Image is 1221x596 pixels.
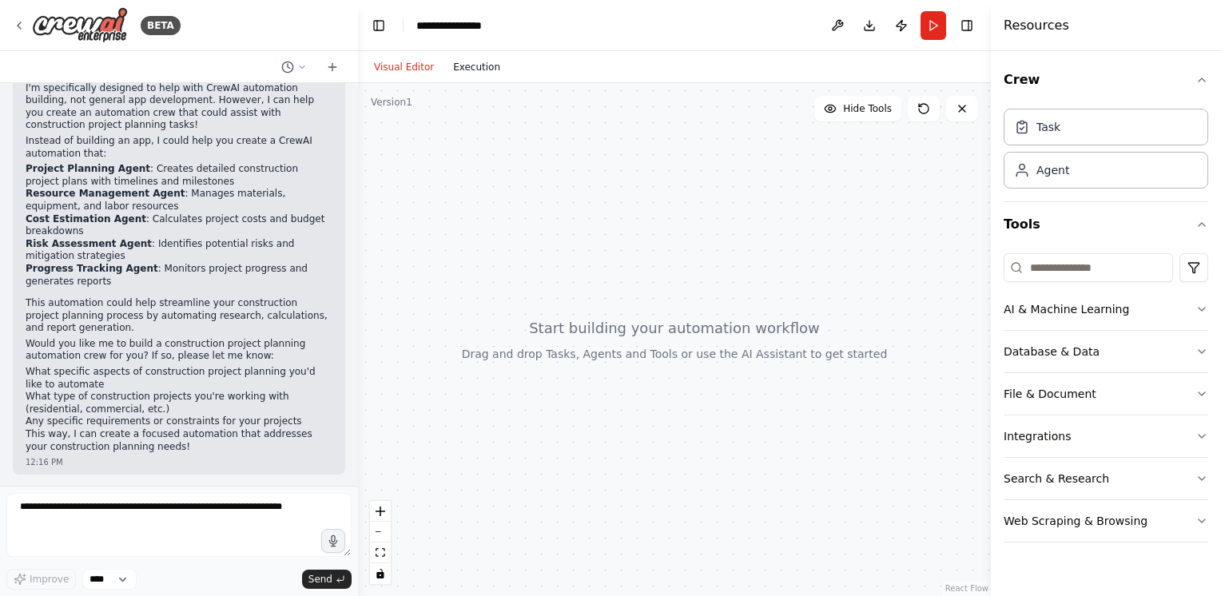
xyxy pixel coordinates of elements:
button: zoom in [370,501,391,522]
strong: Risk Assessment Agent [26,238,152,249]
div: Crew [1004,102,1208,201]
li: : Monitors project progress and generates reports [26,263,332,288]
span: Improve [30,573,69,586]
button: Web Scraping & Browsing [1004,500,1208,542]
button: Integrations [1004,415,1208,457]
li: What type of construction projects you're working with (residential, commercial, etc.) [26,391,332,415]
p: I'm specifically designed to help with CrewAI automation building, not general app development. H... [26,82,332,132]
button: AI & Machine Learning [1004,288,1208,330]
button: Hide right sidebar [956,14,978,37]
p: Would you like me to build a construction project planning automation crew for you? If so, please... [26,338,332,363]
p: This automation could help streamline your construction project planning process by automating re... [26,297,332,335]
div: Task [1036,119,1060,135]
button: Switch to previous chat [275,58,313,77]
button: Hide Tools [814,96,901,121]
div: Version 1 [371,96,412,109]
button: Start a new chat [320,58,345,77]
span: Send [308,573,332,586]
button: Tools [1004,202,1208,247]
p: Instead of building an app, I could help you create a CrewAI automation that: [26,135,332,160]
nav: breadcrumb [416,18,496,34]
button: fit view [370,542,391,563]
button: Hide left sidebar [368,14,390,37]
div: React Flow controls [370,501,391,584]
strong: Progress Tracking Agent [26,263,158,274]
div: Agent [1036,162,1069,178]
li: : Calculates project costs and budget breakdowns [26,213,332,238]
h4: Resources [1004,16,1069,35]
button: Improve [6,569,76,590]
button: Search & Research [1004,458,1208,499]
strong: Resource Management Agent [26,188,185,199]
button: Database & Data [1004,331,1208,372]
button: Send [302,570,352,589]
button: File & Document [1004,373,1208,415]
img: Logo [32,7,128,43]
button: toggle interactivity [370,563,391,584]
span: Hide Tools [843,102,892,115]
li: : Identifies potential risks and mitigation strategies [26,238,332,263]
div: BETA [141,16,181,35]
button: Visual Editor [364,58,443,77]
p: This way, I can create a focused automation that addresses your construction planning needs! [26,428,332,453]
strong: Project Planning Agent [26,163,150,174]
li: : Manages materials, equipment, and labor resources [26,188,332,213]
li: : Creates detailed construction project plans with timelines and milestones [26,163,332,188]
div: Tools [1004,247,1208,555]
button: Click to speak your automation idea [321,529,345,553]
a: React Flow attribution [945,584,988,593]
li: What specific aspects of construction project planning you'd like to automate [26,366,332,391]
strong: Cost Estimation Agent [26,213,146,224]
button: zoom out [370,522,391,542]
button: Execution [443,58,510,77]
div: 12:16 PM [26,456,332,468]
button: Crew [1004,58,1208,102]
li: Any specific requirements or constraints for your projects [26,415,332,428]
